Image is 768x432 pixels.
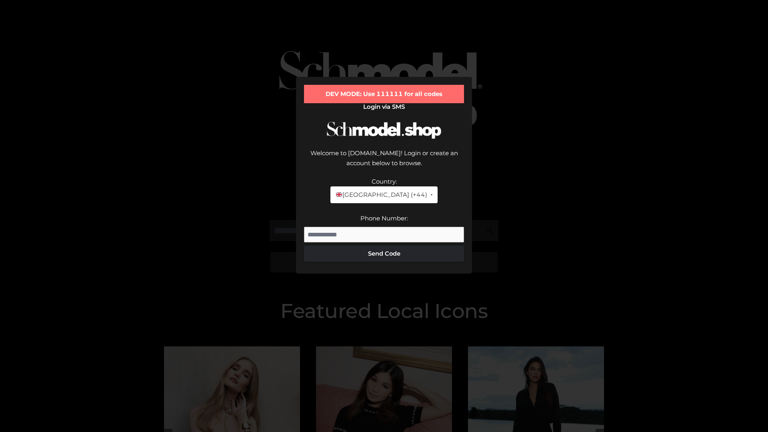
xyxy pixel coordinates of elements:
button: Send Code [304,246,464,262]
div: DEV MODE: Use 111111 for all codes [304,85,464,103]
span: [GEOGRAPHIC_DATA] (+44) [335,190,427,200]
img: 🇬🇧 [336,192,342,198]
label: Phone Number: [360,214,408,222]
label: Country: [372,178,397,185]
div: Welcome to [DOMAIN_NAME]! Login or create an account below to browse. [304,148,464,176]
h2: Login via SMS [304,103,464,110]
img: Schmodel Logo [324,114,444,146]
